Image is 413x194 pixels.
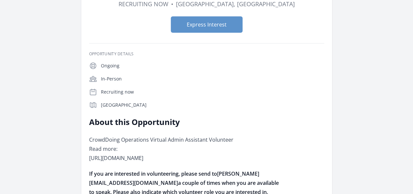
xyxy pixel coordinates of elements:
p: Recruiting now [101,89,324,95]
p: [GEOGRAPHIC_DATA] [101,102,324,108]
h3: Opportunity Details [89,51,324,57]
p: Ongoing [101,62,324,69]
h2: About this Opportunity [89,117,280,127]
span: If you are interested in volunteering, please send to [89,170,217,177]
button: Express Interest [171,16,243,33]
p: CrowdDoing Operations Virtual Admin Assistant Volunteer Read more: [URL][DOMAIN_NAME] [89,135,280,163]
p: In-Person [101,76,324,82]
